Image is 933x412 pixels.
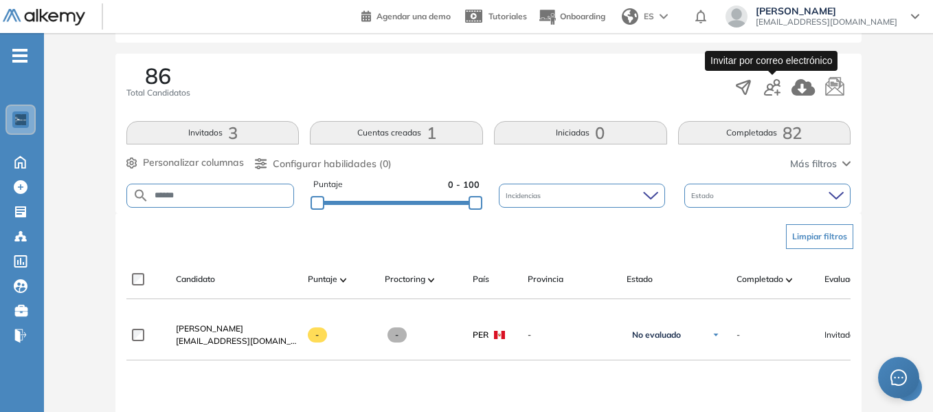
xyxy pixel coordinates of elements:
span: Estado [691,191,717,201]
img: [missing "en.ARROW_ALT" translation] [340,278,347,282]
span: Puntaje [313,178,343,191]
span: - [737,329,740,341]
span: Incidencias [506,191,543,201]
img: SEARCH_ALT [133,187,149,204]
span: 0 - 100 [448,178,480,191]
span: ES [644,10,654,23]
img: Logo [3,9,85,26]
span: Provincia [528,273,563,285]
a: Agendar una demo [361,7,451,23]
span: Completado [737,273,783,285]
button: Cuentas creadas1 [310,121,483,144]
img: arrow [660,14,668,19]
img: PER [494,331,505,339]
span: [PERSON_NAME] [176,323,243,334]
button: Invitados3 [126,121,300,144]
a: [PERSON_NAME] [176,323,297,335]
img: https://assets.alkemy.org/workspaces/1802/d452bae4-97f6-47ab-b3bf-1c40240bc960.jpg [15,114,26,125]
img: world [622,8,638,25]
span: Invitado [824,329,855,341]
div: Estado [684,184,851,208]
span: [EMAIL_ADDRESS][DOMAIN_NAME] [176,335,297,347]
span: Configurar habilidades (0) [273,157,392,171]
span: Puntaje [308,273,337,285]
button: Onboarding [538,2,605,32]
button: Limpiar filtros [786,224,853,249]
span: Personalizar columnas [143,155,244,170]
span: message [890,369,907,386]
span: Tutoriales [488,11,527,21]
button: Iniciadas0 [494,121,667,144]
span: PER [473,329,488,341]
span: - [387,327,407,343]
span: Candidato [176,273,215,285]
span: Estado [627,273,653,285]
span: Onboarding [560,11,605,21]
button: Configurar habilidades (0) [255,157,392,171]
img: [missing "en.ARROW_ALT" translation] [786,278,793,282]
img: [missing "en.ARROW_ALT" translation] [428,278,435,282]
img: Ícono de flecha [712,331,720,339]
span: Evaluación [824,273,866,285]
button: Más filtros [790,157,851,171]
span: - [308,327,328,343]
i: - [12,54,27,57]
span: Proctoring [385,273,425,285]
button: Completadas82 [678,121,851,144]
span: Más filtros [790,157,837,171]
span: Total Candidatos [126,87,190,99]
span: Agendar una demo [376,11,451,21]
span: No evaluado [632,329,681,340]
span: - [528,329,616,341]
span: [EMAIL_ADDRESS][DOMAIN_NAME] [756,17,897,28]
button: Personalizar columnas [126,155,244,170]
div: Invitar por correo electrónico [705,51,838,71]
span: [PERSON_NAME] [756,6,897,17]
span: País [473,273,489,285]
div: Incidencias [499,184,665,208]
span: 86 [145,65,171,87]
